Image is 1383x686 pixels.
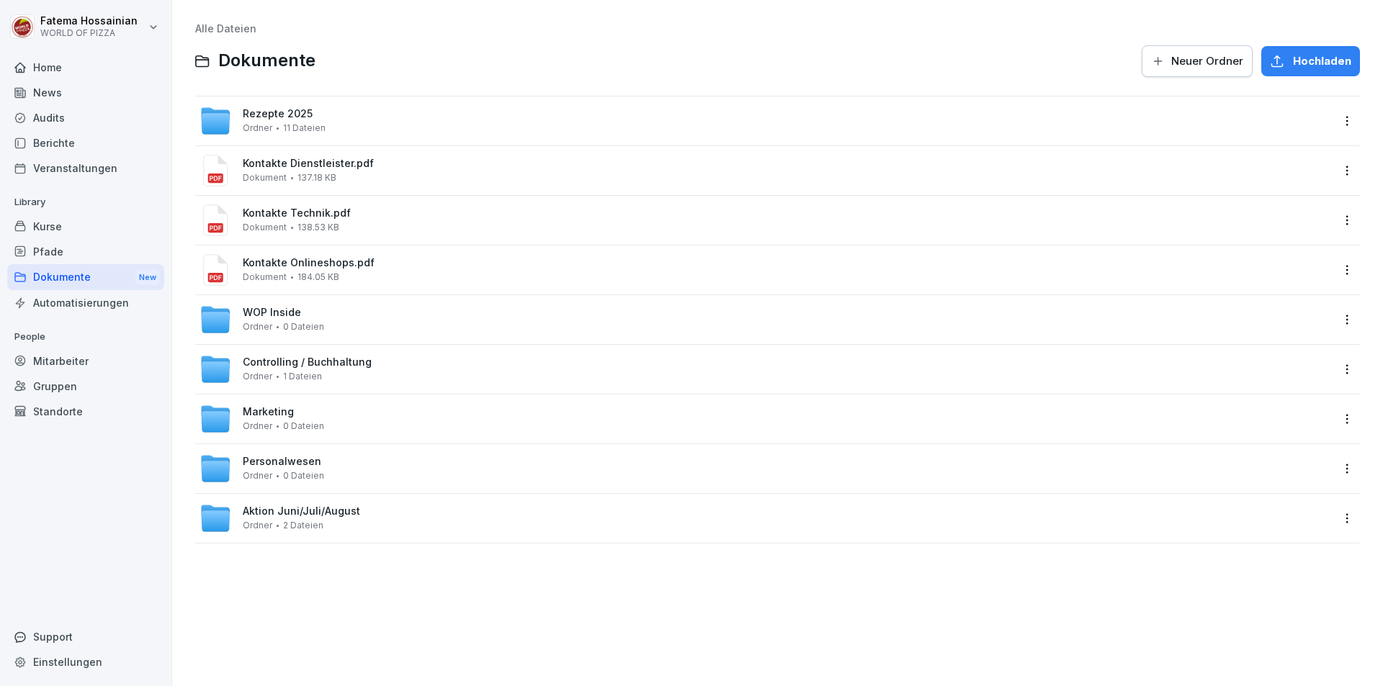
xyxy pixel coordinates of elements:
span: Ordner [243,322,272,332]
span: Ordner [243,123,272,133]
button: Neuer Ordner [1142,45,1253,77]
div: Dokumente [7,264,164,291]
span: 0 Dateien [283,322,324,332]
span: Aktion Juni/Juli/August [243,505,360,518]
span: Ordner [243,371,272,382]
span: 11 Dateien [283,123,326,133]
a: Home [7,55,164,80]
span: 137.18 KB [297,173,336,183]
span: Ordner [243,520,272,531]
span: 0 Dateien [283,471,324,481]
span: 1 Dateien [283,371,322,382]
a: Berichte [7,130,164,155]
a: Einstellungen [7,649,164,674]
a: Audits [7,105,164,130]
span: WOP Inside [243,307,301,319]
a: Mitarbeiter [7,348,164,374]
a: Alle Dateien [195,22,256,35]
a: Automatisierungen [7,290,164,315]
span: 184.05 KB [297,272,339,282]
span: Hochladen [1293,53,1351,69]
span: Marketing [243,406,294,418]
p: WORLD OF PIZZA [40,28,138,38]
p: Fatema Hossainian [40,15,138,27]
span: Dokument [243,272,287,282]
a: MarketingOrdner0 Dateien [195,394,1337,443]
a: DokumenteNew [7,264,164,291]
span: 0 Dateien [283,421,324,431]
a: Pfade [7,239,164,264]
a: Rezepte 2025Ordner11 Dateien [195,96,1337,145]
span: Kontakte Onlineshops.pdf [243,257,1333,269]
button: Hochladen [1261,46,1360,76]
a: News [7,80,164,105]
span: Ordner [243,421,272,431]
a: Kurse [7,214,164,239]
a: WOP InsideOrdner0 Dateien [195,295,1337,344]
div: Support [7,624,164,649]
span: Dokument [243,173,287,183]
p: People [7,325,164,348]
span: 138.53 KB [297,222,339,233]
a: PersonalwesenOrdner0 Dateien [195,444,1337,493]
a: Gruppen [7,374,164,399]
a: Aktion Juni/Juli/AugustOrdner2 Dateien [195,494,1337,543]
span: Kontakte Technik.pdf [243,207,1333,220]
span: Controlling / Buchhaltung [243,356,372,369]
a: Controlling / BuchhaltungOrdner1 Dateien [195,345,1337,394]
span: 2 Dateien [283,520,323,531]
span: Dokumente [218,50,315,71]
span: Dokument [243,222,287,233]
span: Kontakte Dienstleister.pdf [243,158,1333,170]
a: Veranstaltungen [7,155,164,181]
p: Library [7,191,164,214]
span: Personalwesen [243,456,321,468]
span: Neuer Ordner [1171,53,1243,69]
div: New [135,269,160,286]
a: Standorte [7,399,164,424]
span: Rezepte 2025 [243,108,313,120]
span: Ordner [243,471,272,481]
